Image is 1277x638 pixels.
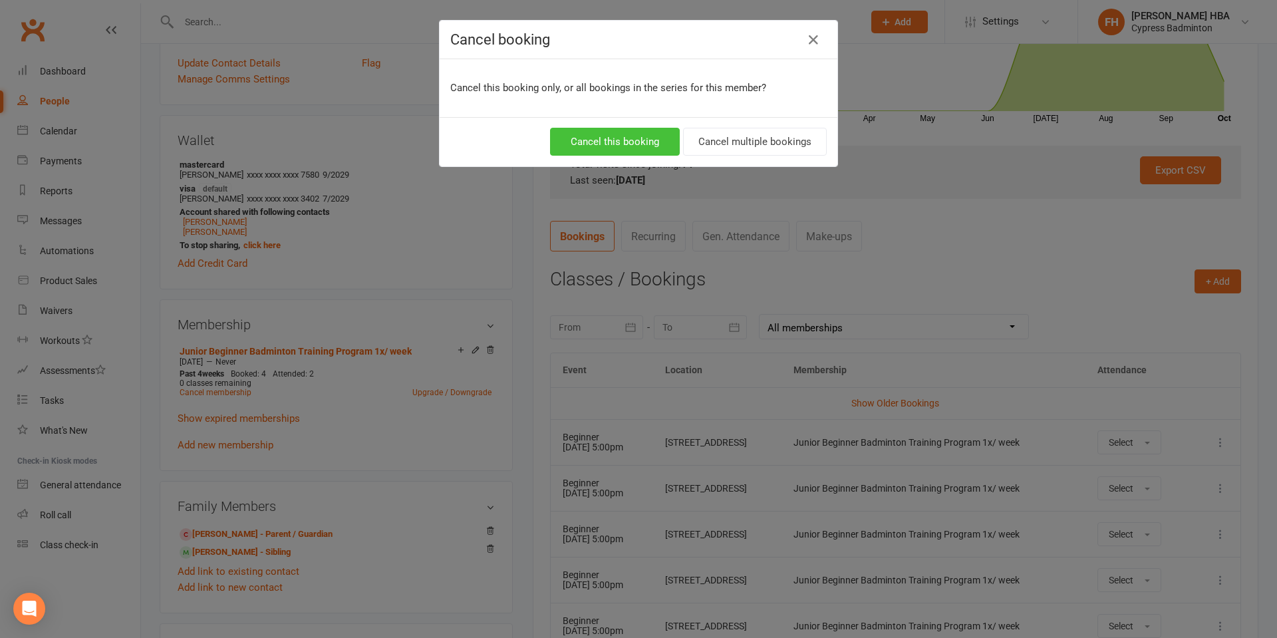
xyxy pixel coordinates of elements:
button: Cancel this booking [550,128,680,156]
button: Close [803,29,824,51]
div: Open Intercom Messenger [13,593,45,625]
button: Cancel multiple bookings [683,128,827,156]
p: Cancel this booking only, or all bookings in the series for this member? [450,80,827,96]
h4: Cancel booking [450,31,827,48]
